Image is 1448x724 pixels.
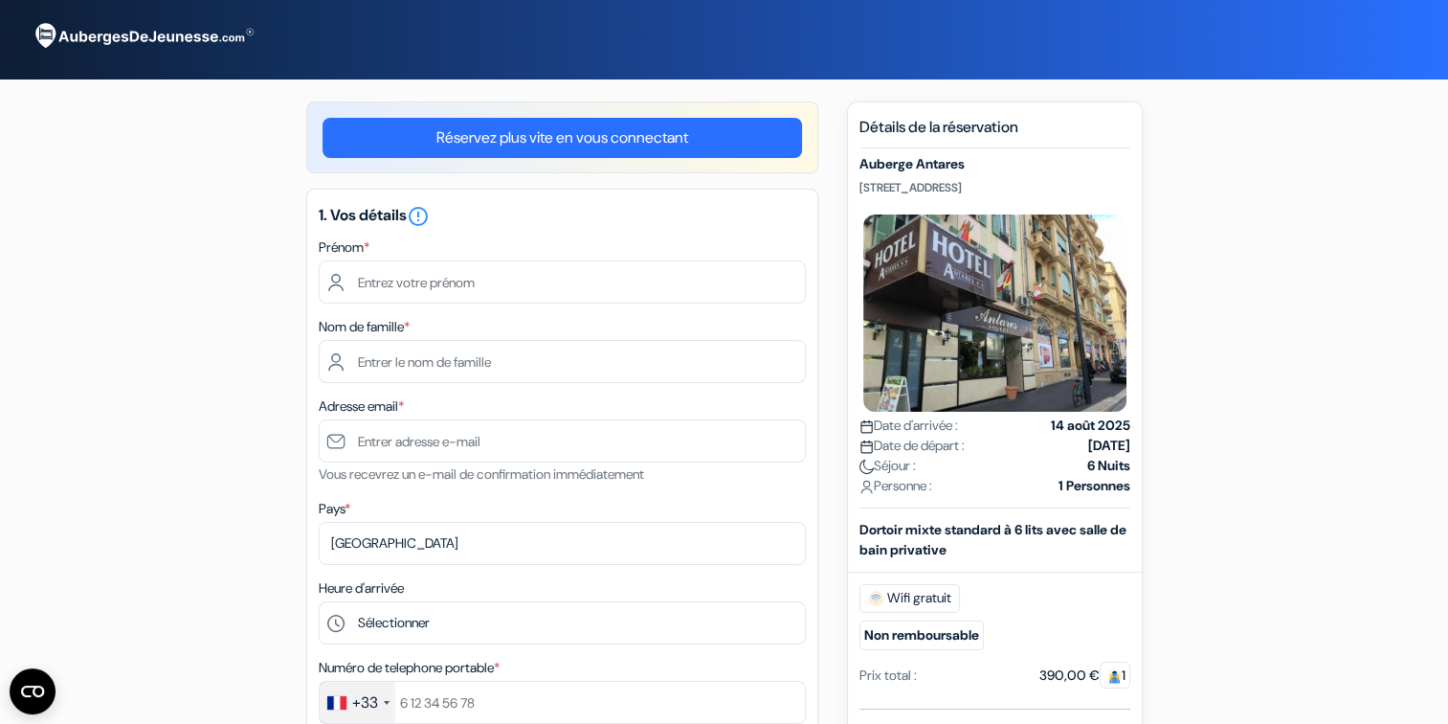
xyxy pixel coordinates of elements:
strong: 14 août 2025 [1051,416,1130,436]
small: Non remboursable [859,621,984,650]
img: guest.svg [1107,669,1122,684]
a: error_outline [407,205,430,225]
small: Vous recevrez un e-mail de confirmation immédiatement [319,465,644,483]
div: 390,00 € [1039,666,1130,686]
p: [STREET_ADDRESS] [859,180,1130,195]
img: free_wifi.svg [868,591,883,606]
label: Prénom [319,238,369,258]
div: Prix total : [859,666,917,686]
div: +33 [352,691,378,714]
span: Date d'arrivée : [859,416,958,436]
img: user_icon.svg [859,480,874,494]
button: CMP-Widget öffnen [10,668,56,714]
strong: 6 Nuits [1087,456,1130,476]
span: Séjour : [859,456,916,476]
label: Numéro de telephone portable [319,658,500,678]
input: Entrer le nom de famille [319,340,806,383]
span: 1 [1100,662,1130,689]
span: Date de départ : [859,436,965,456]
input: 6 12 34 56 78 [319,681,806,724]
label: Nom de famille [319,317,410,337]
strong: 1 Personnes [1058,476,1130,496]
span: Wifi gratuit [859,584,960,613]
a: Réservez plus vite en vous connectant [323,118,802,158]
img: moon.svg [859,460,874,474]
label: Pays [319,499,350,519]
b: Dortoir mixte standard à 6 lits avec salle de bain privative [859,521,1126,558]
div: France: +33 [320,682,395,723]
img: calendar.svg [859,419,874,434]
img: AubergesDeJeunesse.com [23,11,262,62]
h5: Détails de la réservation [859,118,1130,148]
span: Personne : [859,476,932,496]
input: Entrer adresse e-mail [319,419,806,463]
input: Entrez votre prénom [319,260,806,304]
i: error_outline [407,205,430,228]
h5: Auberge Antares [859,156,1130,172]
label: Adresse email [319,396,404,417]
h5: 1. Vos détails [319,205,806,228]
img: calendar.svg [859,440,874,454]
strong: [DATE] [1088,436,1130,456]
label: Heure d'arrivée [319,578,404,599]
